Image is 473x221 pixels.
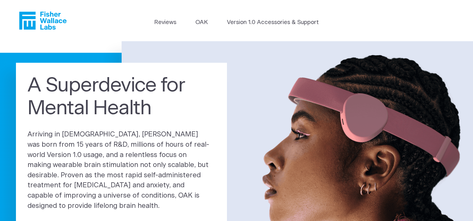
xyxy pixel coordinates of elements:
[28,74,215,120] h1: A Superdevice for Mental Health
[19,12,67,30] a: Fisher Wallace
[154,18,176,27] a: Reviews
[28,130,215,211] p: Arriving in [DEMOGRAPHIC_DATA], [PERSON_NAME] was born from 15 years of R&D, millions of hours of...
[227,18,319,27] a: Version 1.0 Accessories & Support
[195,18,208,27] a: OAK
